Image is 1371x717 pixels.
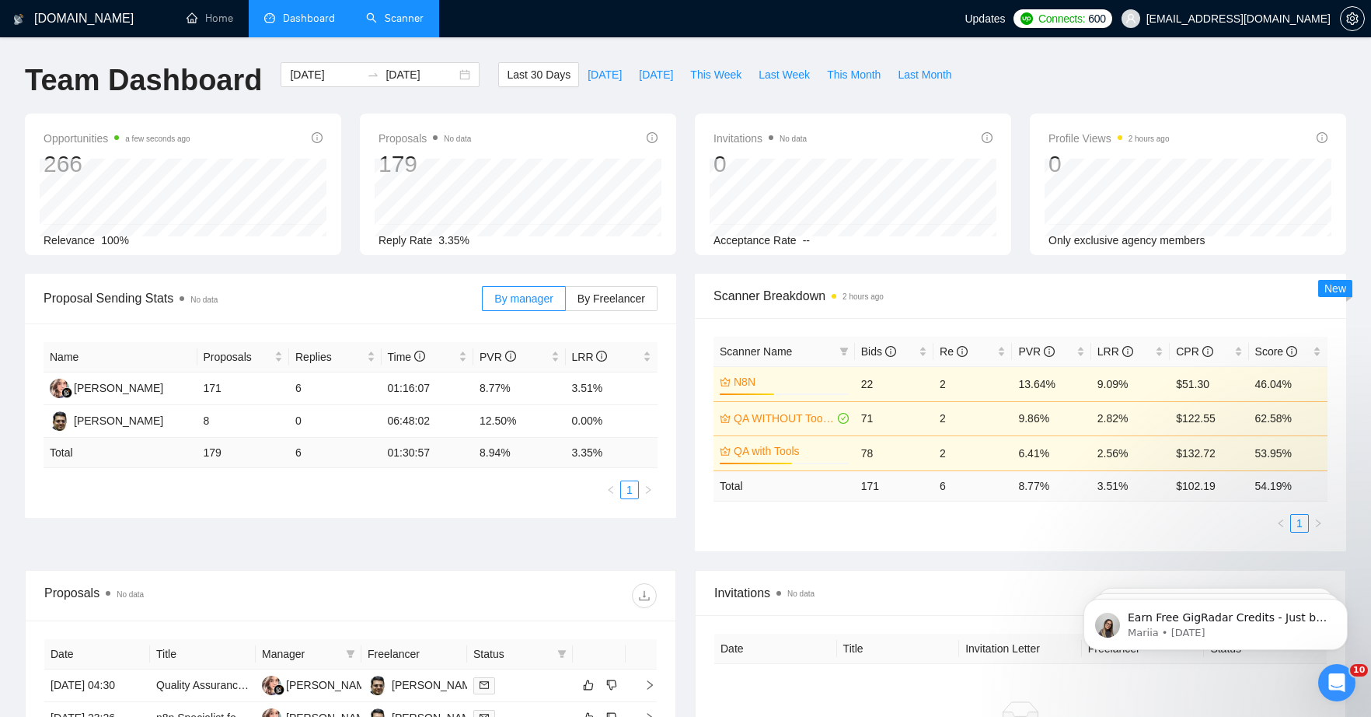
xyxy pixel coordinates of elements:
span: Bids [861,345,896,358]
td: 06:48:02 [382,405,474,438]
span: Updates [965,12,1005,25]
td: 71 [855,401,933,435]
td: 6.41% [1012,435,1090,470]
span: info-circle [505,351,516,362]
span: No data [444,135,471,143]
td: $132.72 [1170,435,1248,470]
img: PB [50,411,69,431]
span: filter [343,642,358,666]
li: Previous Page [1272,514,1290,533]
a: PB[PERSON_NAME] [368,678,481,691]
div: [PERSON_NAME] [286,677,375,694]
span: By manager [494,292,553,305]
span: info-circle [1044,346,1055,357]
td: 6 [289,438,382,468]
td: 53.95% [1249,435,1327,470]
span: Time [388,351,425,363]
td: Quality Assurance Tester [150,670,256,702]
td: 0.00% [566,405,658,438]
th: Date [714,634,837,664]
span: Reply Rate [379,234,432,247]
td: 8.94 % [473,438,566,468]
td: 54.19 % [1249,470,1327,501]
button: [DATE] [630,62,682,87]
h1: Team Dashboard [25,62,262,99]
span: [DATE] [639,66,673,83]
span: Invitations [713,129,807,148]
td: 8 [197,405,290,438]
span: dislike [606,679,617,691]
th: Title [837,634,960,664]
span: Profile Views [1048,129,1170,148]
td: 6 [933,470,1012,501]
button: right [639,481,658,499]
span: info-circle [885,346,896,357]
a: searchScanner [366,12,424,25]
img: logo [13,7,24,32]
td: 01:30:57 [382,438,474,468]
span: Scanner Name [720,345,792,358]
span: Last Month [898,66,951,83]
td: $ 102.19 [1170,470,1248,501]
span: info-circle [596,351,607,362]
span: info-circle [1286,346,1297,357]
div: [PERSON_NAME] [392,677,481,694]
span: like [583,679,594,691]
td: $51.30 [1170,366,1248,401]
span: Score [1255,345,1297,358]
button: Last Week [750,62,818,87]
span: Proposal Sending Stats [44,289,482,308]
td: 171 [197,372,290,405]
span: Status [473,645,551,663]
td: 3.51% [566,372,658,405]
div: [PERSON_NAME] [74,412,163,429]
td: 179 [197,438,290,468]
span: info-circle [312,132,323,143]
th: Freelancer [361,639,467,670]
td: $122.55 [1170,401,1248,435]
img: AS [262,676,281,695]
span: [DATE] [588,66,622,83]
span: swap-right [367,68,379,81]
span: crown [720,413,731,424]
button: Last Month [889,62,960,87]
img: gigradar-bm.png [61,387,72,398]
span: Last Week [759,66,810,83]
span: No data [780,135,807,143]
li: Next Page [1309,514,1327,533]
span: Replies [295,348,364,365]
a: homeHome [187,12,233,25]
button: This Month [818,62,889,87]
span: right [644,485,653,495]
li: Previous Page [602,481,620,499]
span: No data [190,296,218,304]
img: upwork-logo.png [1020,12,1033,25]
span: Invitations [714,583,1327,603]
img: gigradar-bm.png [274,684,284,695]
span: Re [940,345,968,358]
span: PVR [480,351,516,363]
td: 2.82% [1091,401,1170,435]
td: 2 [933,435,1012,470]
button: dislike [602,676,621,694]
span: download [633,589,656,602]
td: Total [44,438,197,468]
a: QA with Tools [734,442,846,460]
button: [DATE] [579,62,630,87]
div: 179 [379,149,471,179]
span: LRR [572,351,608,363]
div: 0 [713,149,807,179]
input: Start date [290,66,361,83]
td: 62.58% [1249,401,1327,435]
a: AS[PERSON_NAME] [262,678,375,691]
span: info-circle [1122,346,1133,357]
span: Proposals [379,129,471,148]
time: a few seconds ago [125,135,190,143]
span: No data [117,590,144,599]
td: 6 [289,372,382,405]
span: This Month [827,66,881,83]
